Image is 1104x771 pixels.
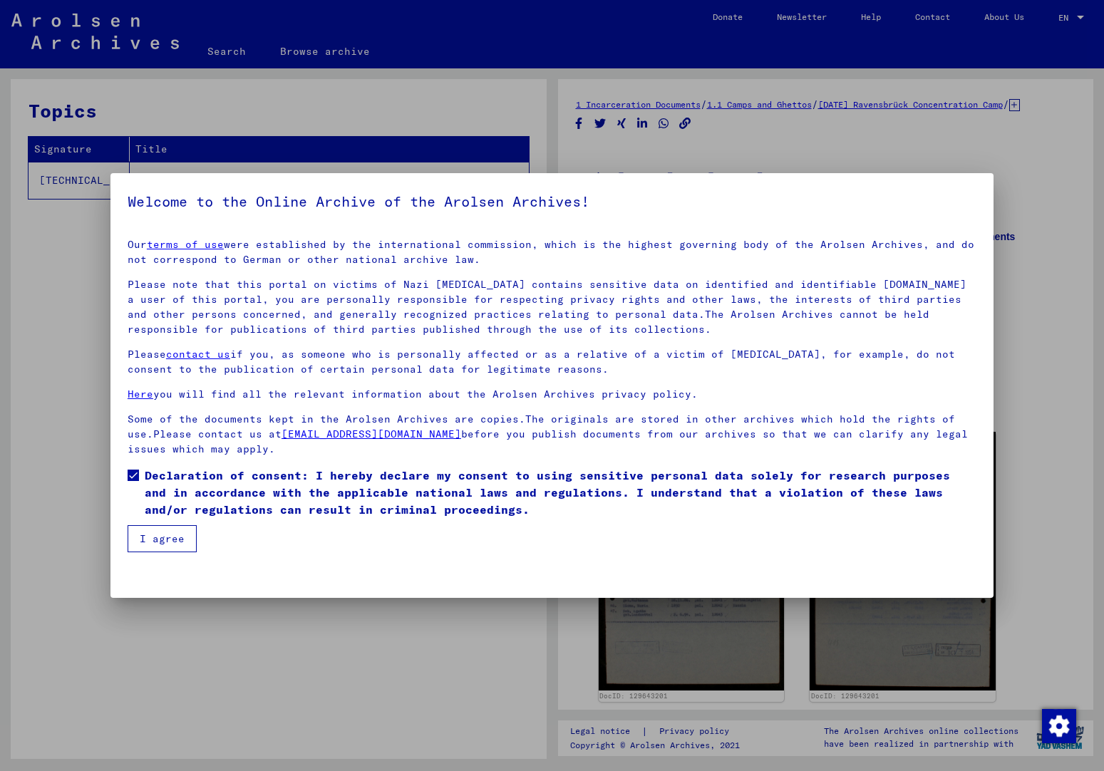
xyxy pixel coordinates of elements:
[147,238,224,251] a: terms of use
[128,237,976,267] p: Our were established by the international commission, which is the highest governing body of the ...
[128,412,976,457] p: Some of the documents kept in the Arolsen Archives are copies.The originals are stored in other a...
[128,388,153,400] a: Here
[128,387,976,402] p: you will find all the relevant information about the Arolsen Archives privacy policy.
[1042,709,1076,743] img: Change consent
[128,277,976,337] p: Please note that this portal on victims of Nazi [MEDICAL_DATA] contains sensitive data on identif...
[282,428,461,440] a: [EMAIL_ADDRESS][DOMAIN_NAME]
[1041,708,1075,742] div: Change consent
[166,348,230,361] a: contact us
[128,190,976,213] h5: Welcome to the Online Archive of the Arolsen Archives!
[145,467,976,518] span: Declaration of consent: I hereby declare my consent to using sensitive personal data solely for r...
[128,525,197,552] button: I agree
[128,347,976,377] p: Please if you, as someone who is personally affected or as a relative of a victim of [MEDICAL_DAT...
